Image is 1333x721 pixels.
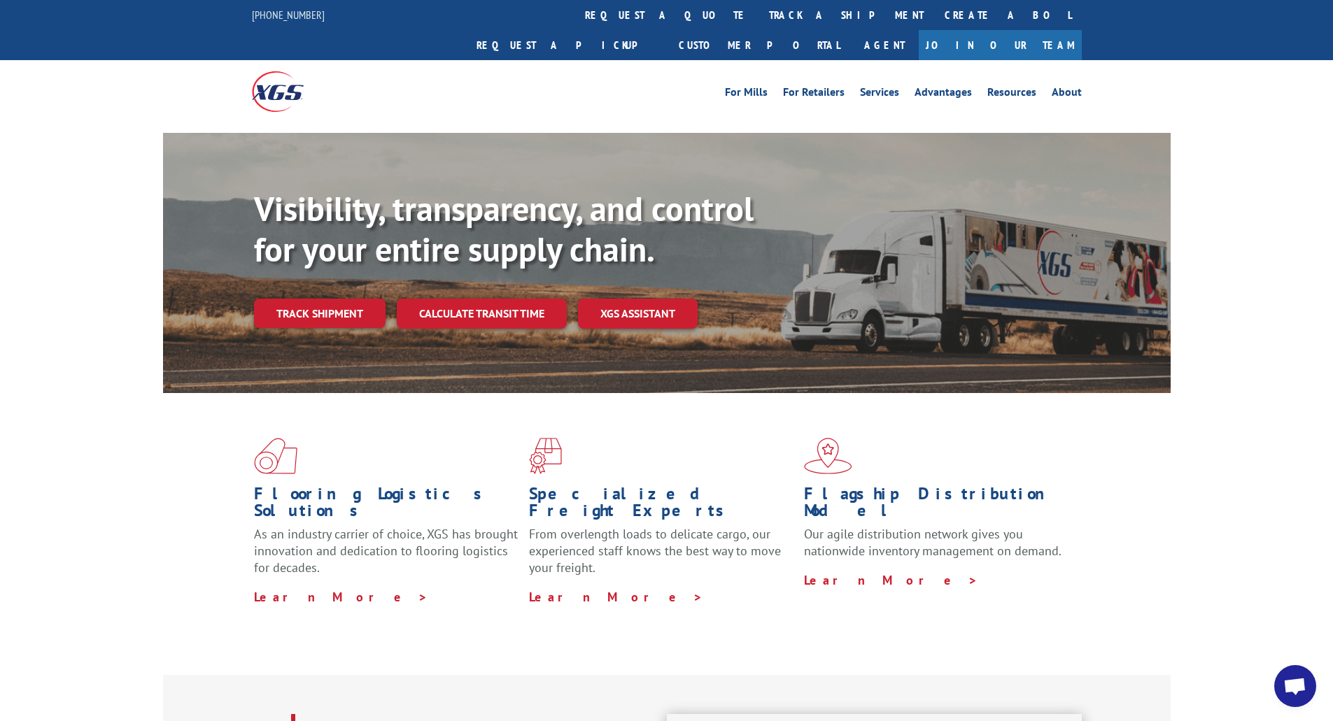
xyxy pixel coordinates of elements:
h1: Specialized Freight Experts [529,485,794,526]
a: Learn More > [804,572,978,588]
a: Join Our Team [919,30,1082,60]
a: Track shipment [254,299,386,328]
div: Open chat [1274,665,1316,707]
img: xgs-icon-focused-on-flooring-red [529,438,562,474]
a: Advantages [915,87,972,102]
a: Calculate transit time [397,299,567,329]
a: Learn More > [529,589,703,605]
a: Agent [850,30,919,60]
a: XGS ASSISTANT [578,299,698,329]
a: For Retailers [783,87,845,102]
p: From overlength loads to delicate cargo, our experienced staff knows the best way to move your fr... [529,526,794,588]
span: Our agile distribution network gives you nationwide inventory management on demand. [804,526,1062,559]
b: Visibility, transparency, and control for your entire supply chain. [254,187,754,271]
a: For Mills [725,87,768,102]
h1: Flagship Distribution Model [804,485,1068,526]
h1: Flooring Logistics Solutions [254,485,519,526]
a: [PHONE_NUMBER] [252,8,325,22]
a: Services [860,87,899,102]
img: xgs-icon-total-supply-chain-intelligence-red [254,438,297,474]
img: xgs-icon-flagship-distribution-model-red [804,438,852,474]
a: Customer Portal [668,30,850,60]
a: Resources [987,87,1036,102]
a: Request a pickup [466,30,668,60]
a: Learn More > [254,589,428,605]
span: As an industry carrier of choice, XGS has brought innovation and dedication to flooring logistics... [254,526,518,576]
a: About [1052,87,1082,102]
